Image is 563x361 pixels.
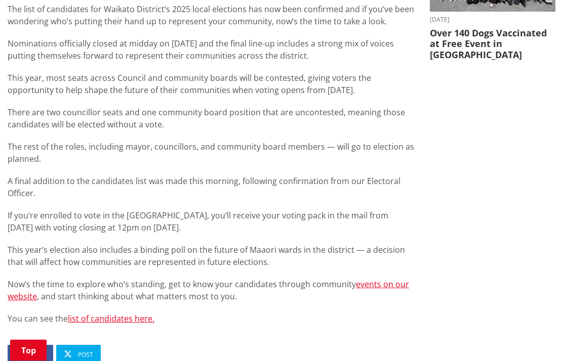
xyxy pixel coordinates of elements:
[516,319,553,355] iframe: Messenger Launcher
[8,4,415,325] div: You can see the
[430,28,555,61] h3: Over 140 Dogs Vaccinated at Free Event in [GEOGRAPHIC_DATA]
[8,210,415,234] p: If you’re enrolled to vote in the [GEOGRAPHIC_DATA], you’ll receive your voting pack in the mail ...
[68,313,154,325] a: list of candidates here.
[8,107,415,131] p: There are two councillor seats and one community board position that are uncontested, meaning tho...
[430,17,555,23] time: [DATE]
[8,4,415,28] p: The list of candidates for Waikato District’s 2025 local elections has now been confirmed and if ...
[8,38,415,62] p: Nominations officially closed at midday on [DATE] and the final line-up includes a strong mix of ...
[8,72,415,97] p: This year, most seats across Council and community boards will be contested, giving voters the op...
[8,279,409,302] a: events on our website
[8,175,415,200] p: A final addition to the candidates list was made this morning, following confirmation from our El...
[8,279,415,303] p: Now’s the time to explore who’s standing, get to know your candidates through community , and sta...
[8,244,415,268] p: This year’s election also includes a binding poll on the future of Maaori wards in the district —...
[78,351,93,359] span: Post
[8,141,415,165] p: The rest of the roles, including mayor, councillors, and community board members — will go to ele...
[10,340,47,361] a: Top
